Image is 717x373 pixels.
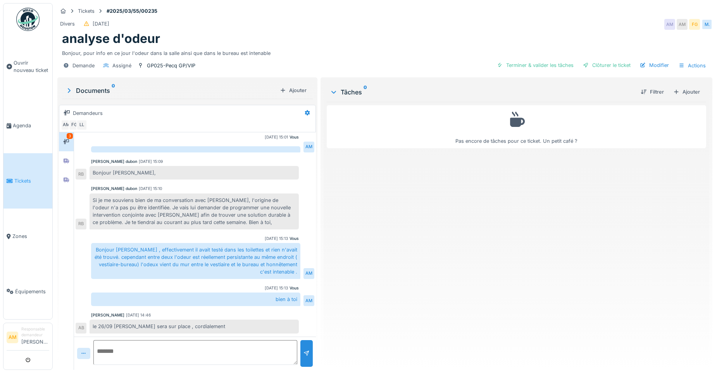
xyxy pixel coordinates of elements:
[330,87,634,97] div: Tâches
[91,159,137,164] div: [PERSON_NAME] dubon
[689,19,700,30] div: FG
[3,153,52,209] a: Tickets
[13,122,49,129] span: Agenda
[62,31,160,46] h1: analyse d'odeur
[21,326,49,338] div: Responsable demandeur
[303,268,314,279] div: AM
[277,85,310,96] div: Ajouter
[701,19,712,30] div: M.
[21,326,49,349] li: [PERSON_NAME]
[93,20,109,27] div: [DATE]
[290,134,299,140] div: Vous
[62,46,708,57] div: Bonjour, pour info en ce jour l'odeur dans la salle ainsi que dans le bureau est intenable
[7,326,49,351] a: AM Responsable demandeur[PERSON_NAME]
[638,87,667,97] div: Filtrer
[303,295,314,306] div: AM
[3,264,52,319] a: Équipements
[3,209,52,264] a: Zones
[16,8,40,31] img: Badge_color-CXgf-gQk.svg
[139,159,163,164] div: [DATE] 15:09
[12,233,49,240] span: Zones
[90,193,299,229] div: Si je me souviens bien de ma conversation avec [PERSON_NAME], l'origine de l'odeur n'a pas pu êtr...
[73,110,103,117] div: Demandeurs
[126,312,151,318] div: [DATE] 14:46
[664,19,675,30] div: AM
[637,60,672,70] div: Modifier
[112,62,131,69] div: Assigné
[90,166,299,180] div: Bonjour [PERSON_NAME],
[147,62,195,69] div: GP025-Pecq GP/VIP
[78,7,95,15] div: Tickets
[290,285,299,291] div: Vous
[90,320,299,333] div: le 26/09 [PERSON_NAME] sera sur place , cordialement
[76,169,86,180] div: RB
[91,243,300,279] div: Bonjour [PERSON_NAME] , effectivement il avait testé dans les toilettes et rien n'avait été trouv...
[91,293,300,306] div: bien à toi
[76,323,86,334] div: AB
[76,120,87,130] div: LL
[91,186,137,192] div: [PERSON_NAME] dubon
[61,120,72,130] div: AM
[14,59,49,74] span: Ouvrir nouveau ticket
[103,7,160,15] strong: #2025/03/55/00235
[91,312,124,318] div: [PERSON_NAME]
[60,20,75,27] div: Divers
[303,142,314,152] div: AM
[675,60,709,71] div: Actions
[65,86,277,95] div: Documents
[112,86,115,95] sup: 0
[290,236,299,241] div: Vous
[139,186,162,192] div: [DATE] 15:10
[364,87,367,97] sup: 0
[494,60,577,70] div: Terminer & valider les tâches
[580,60,634,70] div: Clôturer le ticket
[265,236,288,241] div: [DATE] 15:13
[670,87,703,97] div: Ajouter
[677,19,688,30] div: AM
[332,109,701,145] div: Pas encore de tâches pour ce ticket. Un petit café ?
[3,35,52,98] a: Ouvrir nouveau ticket
[76,219,86,229] div: RB
[67,133,73,139] div: 3
[3,98,52,153] a: Agenda
[69,120,79,130] div: FG
[15,288,49,295] span: Équipements
[7,332,18,343] li: AM
[265,285,288,291] div: [DATE] 15:13
[265,134,288,140] div: [DATE] 15:01
[72,62,95,69] div: Demande
[14,177,49,185] span: Tickets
